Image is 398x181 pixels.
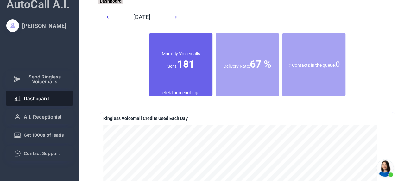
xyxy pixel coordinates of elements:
[6,109,73,124] button: A.I. Receptionist
[24,133,64,137] span: Get 1000s of leads
[376,159,394,177] div: Open chat
[24,96,49,101] span: Dashboard
[24,74,66,84] span: Send Ringless Voicemails
[216,33,279,96] div: % of contacts who received a ringless voicemail
[149,51,212,71] div: Monthly Voicemails Sent:
[24,151,60,156] span: Contact Support
[6,128,73,143] button: Get 1000s of leads
[250,58,271,70] font: 67 %
[282,36,345,93] div: Contacts which are awaiting to be dialed (and no voicemail has been left)
[103,115,188,122] div: A delivered ringless voicemail is 1 credit is if using a pre-recorded message OR 2 credits if usi...
[6,71,73,88] button: Send Ringless Voicemails
[336,60,340,69] font: 0
[24,115,61,119] span: A.I. Receptionist
[149,33,212,90] div: Number of successfully delivered voicemails
[216,57,279,72] div: Delivery Rate:
[119,13,165,21] div: [DATE]
[6,91,73,106] button: Dashboard
[6,146,73,161] button: Contact Support
[162,90,199,96] div: click for recordings
[177,58,194,70] font: 181
[22,22,66,30] div: [PERSON_NAME]
[282,59,345,70] div: # Contacts in the queue:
